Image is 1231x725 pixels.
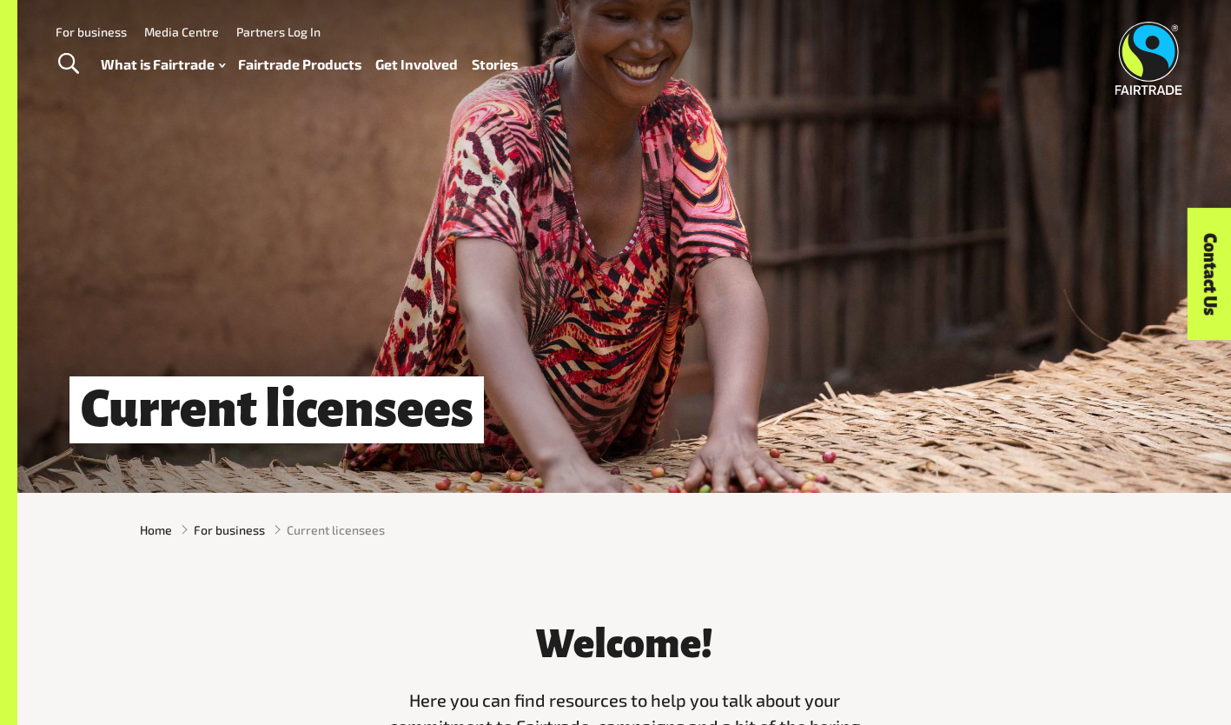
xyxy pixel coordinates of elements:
h1: Current licensees [69,376,484,443]
a: For business [194,521,265,539]
a: Partners Log In [236,24,321,39]
a: Toggle Search [47,43,89,86]
span: Current licensees [287,521,385,539]
a: Fairtrade Products [238,52,361,77]
img: Fairtrade Australia New Zealand logo [1115,22,1182,95]
a: Get Involved [375,52,458,77]
h3: Welcome! [387,623,862,667]
a: What is Fairtrade [101,52,225,77]
a: Home [140,521,172,539]
a: Media Centre [144,24,219,39]
a: For business [56,24,127,39]
a: Stories [472,52,518,77]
